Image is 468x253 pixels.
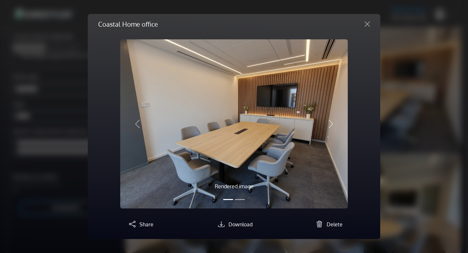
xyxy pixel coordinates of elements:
button: Slide 1 [223,196,233,203]
button: Delete [314,219,343,229]
span: Delete [327,221,343,228]
h5: Coastal Home office [98,19,158,29]
button: Close [359,19,375,29]
img: homestyler-20250823-1-oqhsgm.jpg [120,39,348,208]
a: Share [126,221,153,228]
span: Download [228,221,253,228]
a: Download [215,221,253,228]
p: Rendered image [154,182,314,190]
button: Slide 2 [235,196,245,203]
span: Share [139,221,153,228]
